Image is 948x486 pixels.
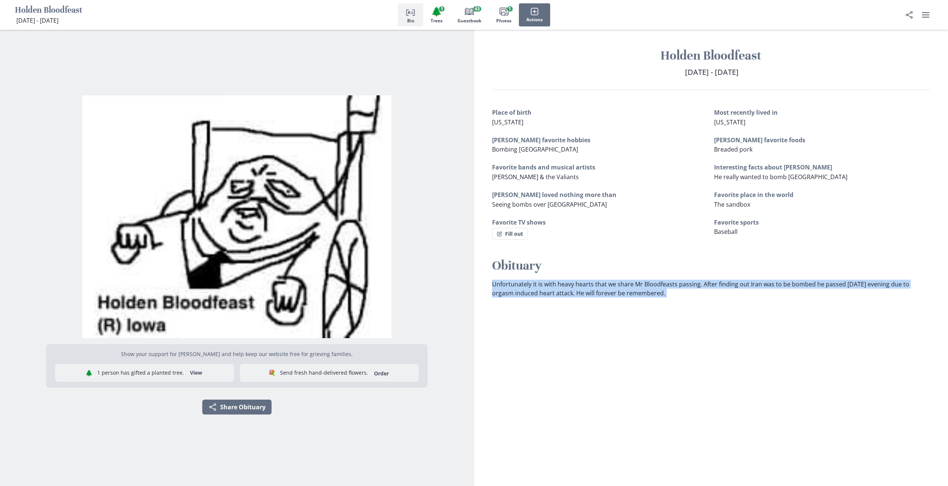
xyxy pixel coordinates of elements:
button: Trees [423,3,450,26]
h3: Favorite bands and musical artists [492,163,708,172]
h3: [PERSON_NAME] favorite hobbies [492,136,708,144]
h3: Place of birth [492,108,708,117]
span: Bombing [GEOGRAPHIC_DATA] [492,145,578,153]
span: [US_STATE] [714,118,745,126]
span: Baseball [714,228,738,236]
button: Photos [489,3,519,26]
h3: Interesting facts about [PERSON_NAME] [714,163,930,172]
span: 1 [439,6,445,12]
span: He really wanted to bomb [GEOGRAPHIC_DATA] [714,173,847,181]
h3: [PERSON_NAME] loved nothing more than [492,190,708,199]
button: View [186,367,207,379]
h3: [PERSON_NAME] favorite foods [714,136,930,144]
span: [PERSON_NAME] & the Valiants [492,173,579,181]
span: Seeing bombs over [GEOGRAPHIC_DATA] [492,200,607,209]
span: [US_STATE] [492,118,523,126]
span: 1 [507,6,513,12]
p: Show your support for [PERSON_NAME] and help keep our website free for grieving families. [55,350,419,358]
button: Guestbook [450,3,489,26]
span: The sandbox [714,200,750,209]
h2: Obituary [492,258,930,274]
p: Unfortunately it is with heavy hearts that we share Mr Bloodfeasts passing. After finding out Ira... [492,280,930,298]
h3: Favorite TV shows [492,218,708,227]
a: Order [370,370,393,377]
span: Breaded pork [714,145,752,153]
span: Tree [431,6,442,17]
span: 43 [473,6,481,12]
span: Guestbook [457,18,481,23]
div: Open photos full screen [6,89,468,339]
h1: Holden Bloodfeast [492,48,930,64]
h3: Favorite place in the world [714,190,930,199]
span: [DATE] - [DATE] [685,67,739,77]
button: Fill out [492,228,528,240]
span: Trees [431,18,443,23]
img: Photo of Holden [6,95,468,339]
h3: Favorite sports [714,218,930,227]
span: [DATE] - [DATE] [16,16,58,25]
span: Actions [526,17,543,22]
h1: Holden Bloodfeast [15,5,82,16]
span: Bio [407,18,414,23]
span: Photos [496,18,511,23]
h3: Most recently lived in [714,108,930,117]
button: Share Obituary [202,400,272,414]
button: user menu [918,7,933,22]
button: Actions [519,3,550,26]
button: Bio [398,3,423,26]
button: Share Obituary [902,7,917,22]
